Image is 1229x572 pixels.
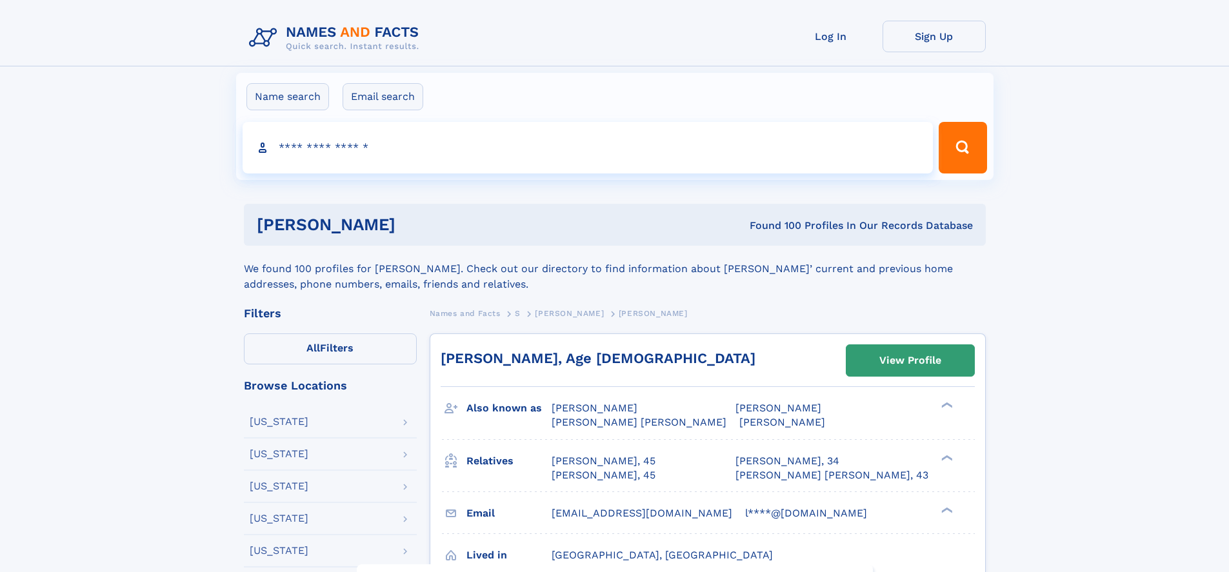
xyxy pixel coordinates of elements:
a: [PERSON_NAME], 34 [735,454,839,468]
label: Name search [246,83,329,110]
span: [PERSON_NAME] [735,402,821,414]
h3: Lived in [466,544,552,566]
div: Filters [244,308,417,319]
a: Log In [779,21,883,52]
div: [US_STATE] [250,481,308,491]
label: Filters [244,333,417,364]
a: Sign Up [883,21,986,52]
div: View Profile [879,346,941,375]
h1: [PERSON_NAME] [257,217,573,233]
a: S [515,305,521,321]
span: S [515,309,521,318]
input: search input [243,122,934,173]
img: Logo Names and Facts [244,21,430,55]
a: [PERSON_NAME], 45 [552,468,655,482]
a: [PERSON_NAME] [PERSON_NAME], 43 [735,468,928,482]
a: [PERSON_NAME], 45 [552,454,655,468]
span: [PERSON_NAME] [PERSON_NAME] [552,416,726,428]
span: All [306,342,320,354]
div: Browse Locations [244,380,417,391]
div: [US_STATE] [250,417,308,427]
div: ❯ [938,401,954,409]
button: Search Button [939,122,986,173]
span: [PERSON_NAME] [739,416,825,428]
a: Names and Facts [430,305,501,321]
div: ❯ [938,506,954,514]
span: [PERSON_NAME] [552,402,637,414]
span: [PERSON_NAME] [535,309,604,318]
div: ❯ [938,453,954,462]
span: [EMAIL_ADDRESS][DOMAIN_NAME] [552,507,732,519]
a: [PERSON_NAME] [535,305,604,321]
a: [PERSON_NAME], Age [DEMOGRAPHIC_DATA] [441,350,755,366]
h3: Relatives [466,450,552,472]
div: [US_STATE] [250,546,308,556]
a: View Profile [846,345,974,376]
h3: Email [466,502,552,524]
div: We found 100 profiles for [PERSON_NAME]. Check out our directory to find information about [PERSO... [244,246,986,292]
div: Found 100 Profiles In Our Records Database [572,219,973,233]
h3: Also known as [466,397,552,419]
div: [US_STATE] [250,513,308,524]
div: [US_STATE] [250,449,308,459]
span: [GEOGRAPHIC_DATA], [GEOGRAPHIC_DATA] [552,549,773,561]
label: Email search [343,83,423,110]
span: [PERSON_NAME] [619,309,688,318]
